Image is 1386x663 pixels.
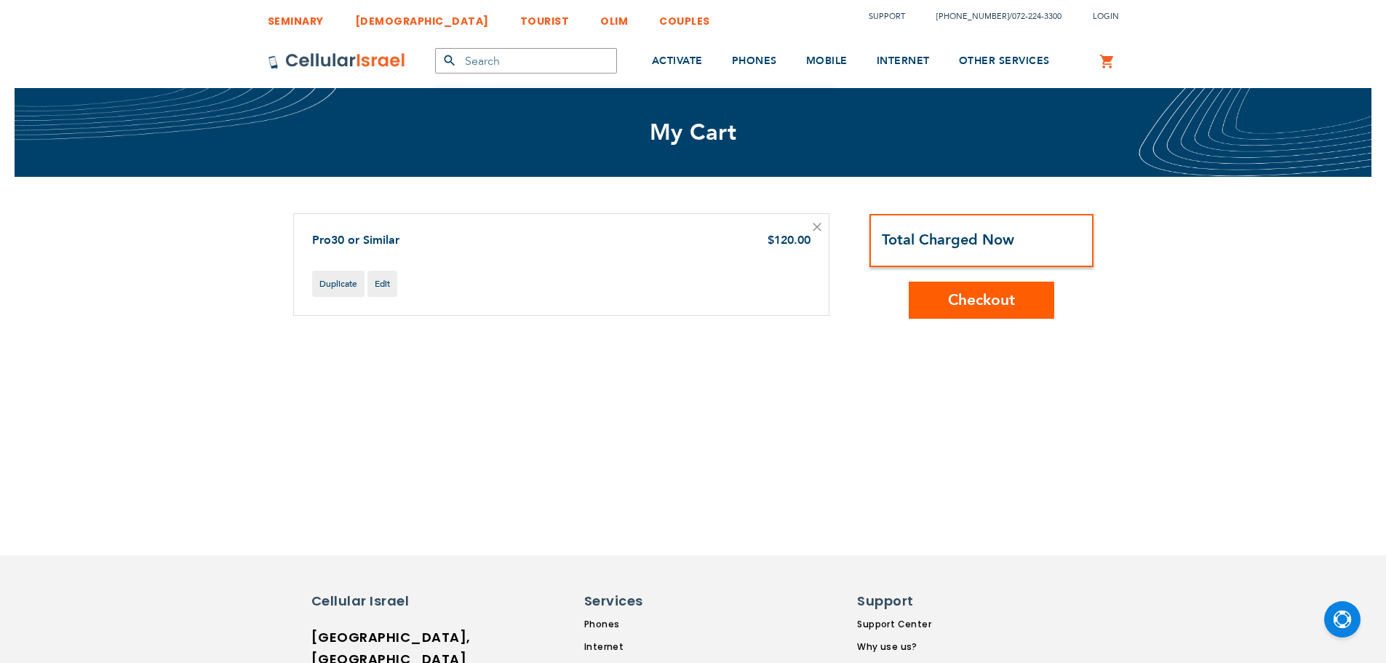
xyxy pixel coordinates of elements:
[367,271,397,297] a: Edit
[659,4,710,31] a: COUPLES
[652,34,703,89] a: ACTIVATE
[600,4,628,31] a: OLIM
[857,592,944,611] h6: Support
[806,34,848,89] a: MOBILE
[652,54,703,68] span: ACTIVATE
[922,6,1062,27] li: /
[768,232,811,248] span: $120.00
[312,232,399,248] a: Pro30 or Similar
[857,640,952,654] a: Why use us?
[520,4,570,31] a: TOURIST
[355,4,489,31] a: [DEMOGRAPHIC_DATA]
[959,54,1050,68] span: OTHER SERVICES
[857,618,952,631] a: Support Center
[869,11,905,22] a: Support
[584,592,708,611] h6: Services
[268,4,324,31] a: SEMINARY
[1012,11,1062,22] a: 072-224-3300
[650,117,737,148] span: My Cart
[959,34,1050,89] a: OTHER SERVICES
[268,52,406,70] img: Cellular Israel Logo
[882,230,1014,250] strong: Total Charged Now
[312,271,365,297] a: Duplicate
[806,54,848,68] span: MOBILE
[732,34,777,89] a: PHONES
[375,278,390,290] span: Edit
[584,640,717,654] a: Internet
[732,54,777,68] span: PHONES
[1093,11,1119,22] span: Login
[319,278,357,290] span: Duplicate
[584,618,717,631] a: Phones
[909,282,1054,319] button: Checkout
[311,592,435,611] h6: Cellular Israel
[435,48,617,74] input: Search
[936,11,1009,22] a: [PHONE_NUMBER]
[877,54,930,68] span: INTERNET
[948,290,1015,311] span: Checkout
[877,34,930,89] a: INTERNET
